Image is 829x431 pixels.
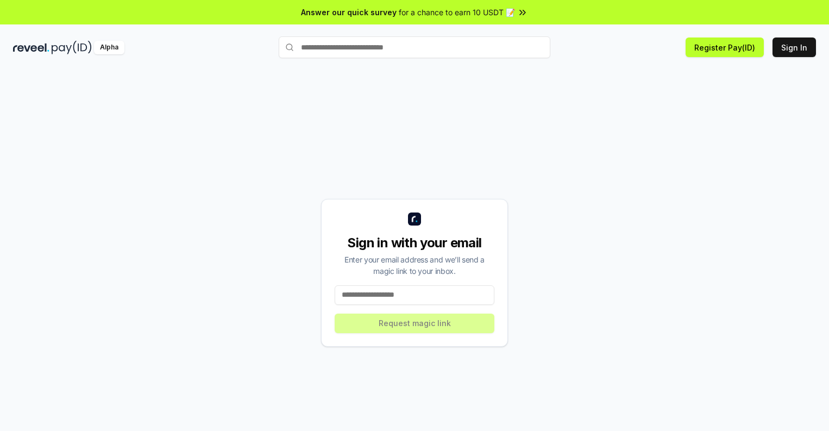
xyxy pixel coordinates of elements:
div: Enter your email address and we’ll send a magic link to your inbox. [335,254,494,277]
button: Register Pay(ID) [686,38,764,57]
img: pay_id [52,41,92,54]
img: reveel_dark [13,41,49,54]
img: logo_small [408,213,421,226]
span: for a chance to earn 10 USDT 📝 [399,7,515,18]
span: Answer our quick survey [301,7,397,18]
div: Alpha [94,41,124,54]
div: Sign in with your email [335,234,494,252]
button: Sign In [773,38,816,57]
